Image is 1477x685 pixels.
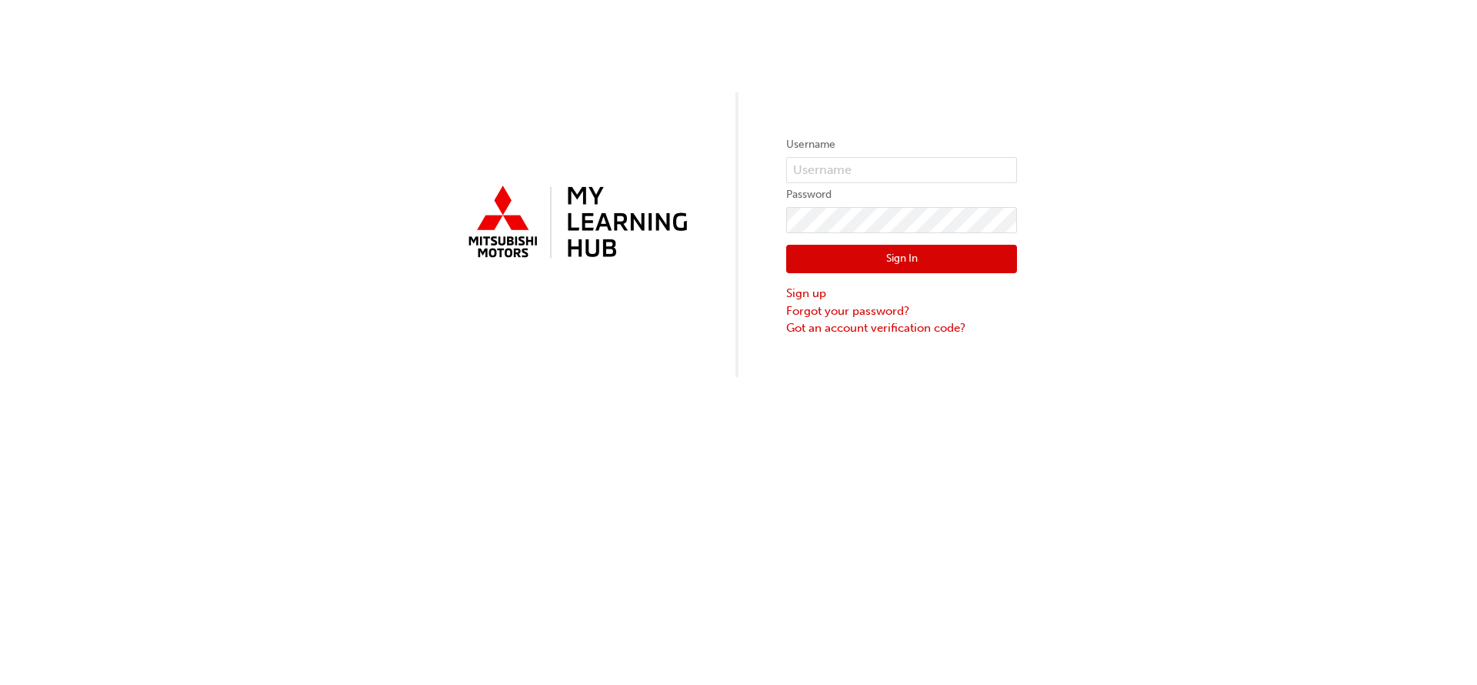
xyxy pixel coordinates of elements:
img: mmal [460,179,691,267]
label: Username [786,135,1017,154]
label: Password [786,185,1017,204]
a: Forgot your password? [786,302,1017,320]
input: Username [786,157,1017,183]
a: Got an account verification code? [786,319,1017,337]
button: Sign In [786,245,1017,274]
a: Sign up [786,285,1017,302]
